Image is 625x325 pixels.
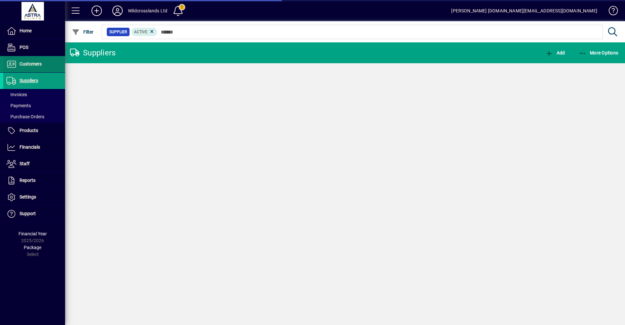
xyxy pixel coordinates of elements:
span: Staff [20,161,30,166]
span: Financials [20,144,40,150]
span: Add [545,50,565,55]
button: Add [544,47,566,59]
span: Package [24,245,41,250]
a: Purchase Orders [3,111,65,122]
a: Settings [3,189,65,205]
a: Invoices [3,89,65,100]
div: Suppliers [70,48,116,58]
span: Reports [20,178,35,183]
span: Financial Year [19,231,47,236]
a: POS [3,39,65,56]
span: Settings [20,194,36,199]
a: Products [3,123,65,139]
span: Supplier [109,29,127,35]
span: Active [134,30,147,34]
a: Reports [3,172,65,189]
span: POS [20,45,28,50]
span: Customers [20,61,42,66]
span: Purchase Orders [7,114,44,119]
div: [PERSON_NAME] [DOMAIN_NAME][EMAIL_ADDRESS][DOMAIN_NAME] [451,6,597,16]
a: Knowledge Base [604,1,617,22]
button: Filter [70,26,95,38]
a: Support [3,206,65,222]
span: Support [20,211,36,216]
span: Filter [72,29,94,35]
button: Profile [107,5,128,17]
a: Financials [3,139,65,155]
a: Staff [3,156,65,172]
span: Products [20,128,38,133]
a: Payments [3,100,65,111]
button: More Options [577,47,620,59]
mat-chip: Activation Status: Active [132,28,158,36]
a: Home [3,23,65,39]
span: Suppliers [20,78,38,83]
button: Add [86,5,107,17]
a: Customers [3,56,65,72]
div: Wildcrosslands Ltd [128,6,167,16]
span: Home [20,28,32,33]
span: Invoices [7,92,27,97]
span: Payments [7,103,31,108]
span: More Options [579,50,618,55]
